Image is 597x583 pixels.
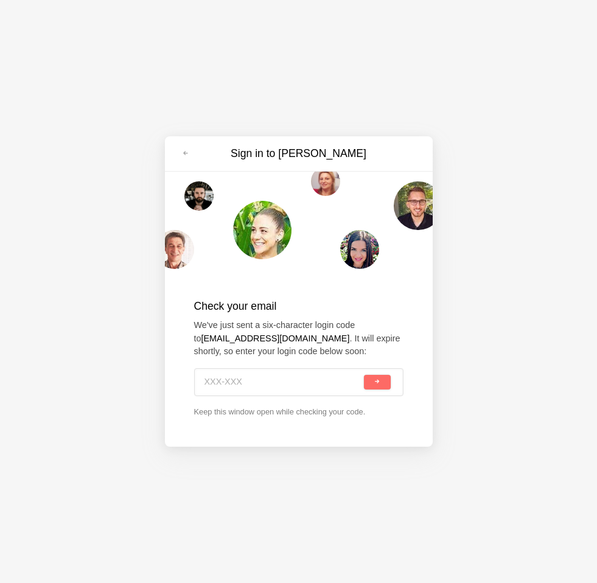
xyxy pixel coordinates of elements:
h2: Check your email [194,298,403,314]
input: XXX-XXX [204,369,362,396]
strong: [EMAIL_ADDRESS][DOMAIN_NAME] [201,333,350,343]
p: We've just sent a six-character login code to . It will expire shortly, so enter your login code ... [194,319,403,358]
h3: Sign in to [PERSON_NAME] [197,146,401,161]
p: Keep this window open while checking your code. [194,406,403,417]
